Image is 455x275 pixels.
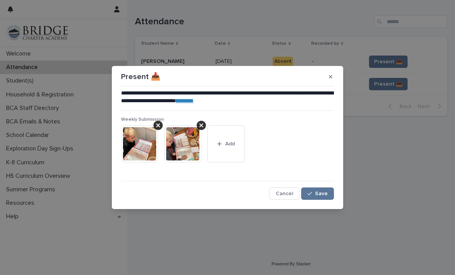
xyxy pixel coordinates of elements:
[121,72,160,81] p: Present 📥
[207,125,244,162] button: Add
[269,187,300,200] button: Cancel
[121,117,164,122] span: Weekly Submission
[315,191,328,196] span: Save
[276,191,293,196] span: Cancel
[301,187,334,200] button: Save
[225,141,235,147] span: Add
